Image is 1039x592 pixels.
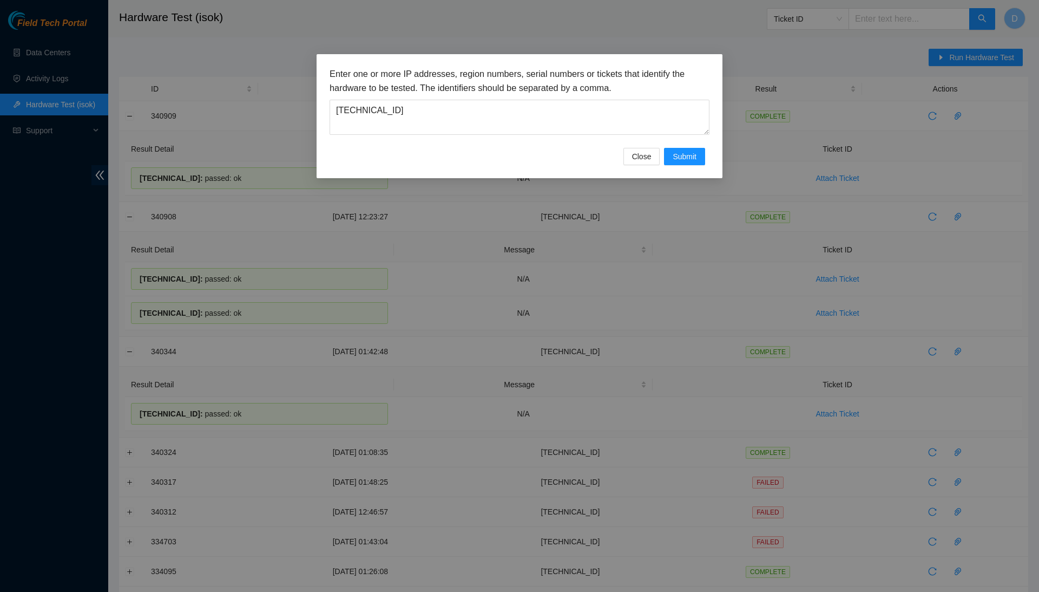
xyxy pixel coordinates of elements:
[673,151,696,162] span: Submit
[623,148,660,165] button: Close
[632,151,652,162] span: Close
[330,67,709,95] h3: Enter one or more IP addresses, region numbers, serial numbers or tickets that identify the hardw...
[664,148,705,165] button: Submit
[330,100,709,135] textarea: [TECHNICAL_ID]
